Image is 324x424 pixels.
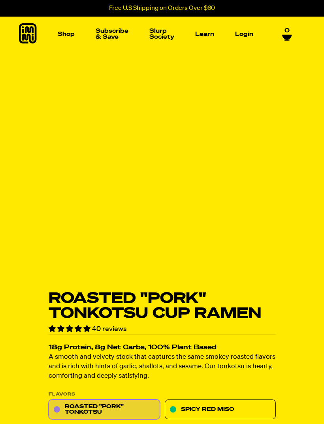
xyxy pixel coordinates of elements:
a: Roasted "Pork" Tonkotsu [49,400,160,420]
a: Slurp Society [146,25,177,43]
a: Login [232,28,256,40]
a: Learn [192,28,217,40]
span: 40 reviews [92,326,127,333]
p: A smooth and velvety stock that captures the same smokey roasted flavors and is rich with hints o... [49,353,276,381]
nav: Main navigation [55,17,256,51]
h2: 18g Protein, 8g Net Carbs, 100% Plant Based [49,345,276,351]
a: Shop [55,28,78,40]
a: 0 [282,25,292,38]
a: Subscribe & Save [92,25,132,43]
p: Free U.S Shipping on Orders Over $60 [109,5,215,12]
span: 4.78 stars [49,326,92,333]
p: Flavors [49,392,276,397]
a: Spicy Red Miso [164,400,276,420]
span: 0 [284,25,290,32]
h1: Roasted "Pork" Tonkotsu Cup Ramen [49,291,276,321]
